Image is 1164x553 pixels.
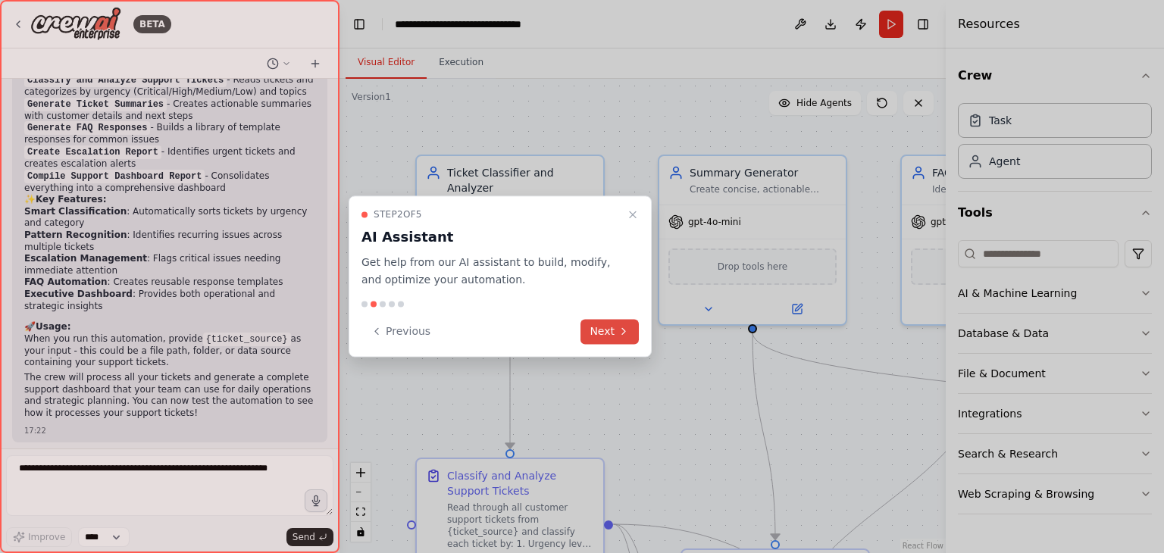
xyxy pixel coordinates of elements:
span: Step 2 of 5 [374,208,422,220]
button: Previous [361,319,440,344]
p: Get help from our AI assistant to build, modify, and optimize your automation. [361,254,621,289]
h3: AI Assistant [361,227,621,248]
button: Hide left sidebar [349,14,370,35]
button: Next [580,319,639,344]
button: Close walkthrough [624,205,642,223]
